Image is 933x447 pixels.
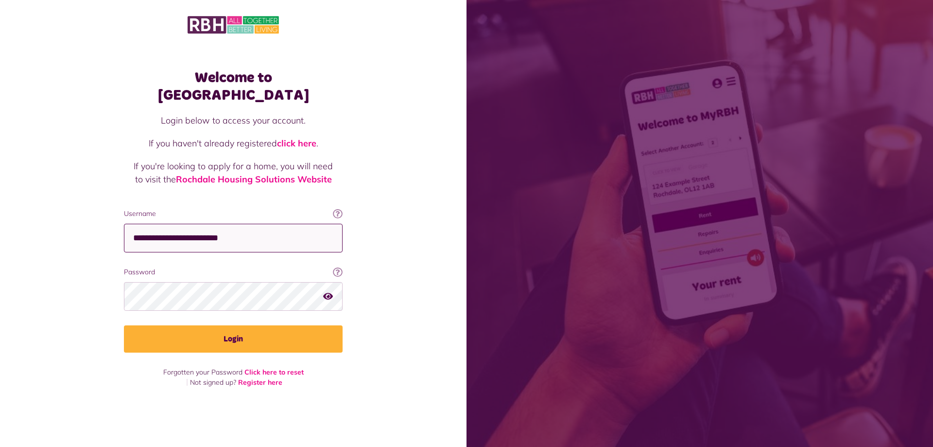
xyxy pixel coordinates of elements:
label: Password [124,267,343,277]
h1: Welcome to [GEOGRAPHIC_DATA] [124,69,343,104]
button: Login [124,325,343,353]
p: Login below to access your account. [134,114,333,127]
a: click here [277,138,316,149]
p: If you're looking to apply for a home, you will need to visit the [134,160,333,186]
a: Click here to reset [244,368,304,376]
span: Forgotten your Password [163,368,242,376]
img: MyRBH [188,15,279,35]
label: Username [124,209,343,219]
a: Register here [238,378,282,387]
a: Rochdale Housing Solutions Website [176,174,332,185]
p: If you haven't already registered . [134,137,333,150]
span: Not signed up? [190,378,236,387]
